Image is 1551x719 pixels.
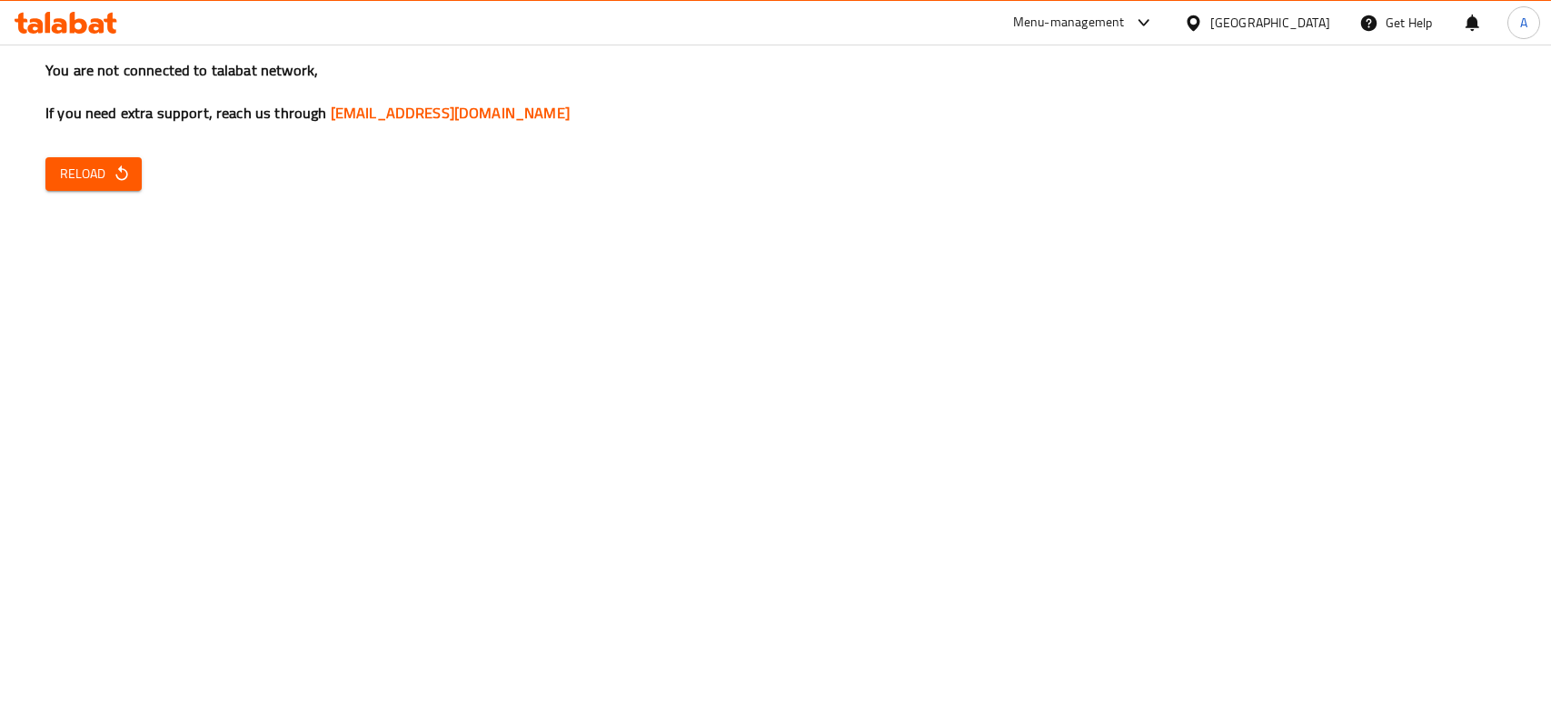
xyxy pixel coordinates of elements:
[1013,12,1125,34] div: Menu-management
[45,60,1506,124] h3: You are not connected to talabat network, If you need extra support, reach us through
[1520,13,1527,33] span: A
[1210,13,1330,33] div: [GEOGRAPHIC_DATA]
[60,163,127,185] span: Reload
[331,99,570,126] a: [EMAIL_ADDRESS][DOMAIN_NAME]
[45,157,142,191] button: Reload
